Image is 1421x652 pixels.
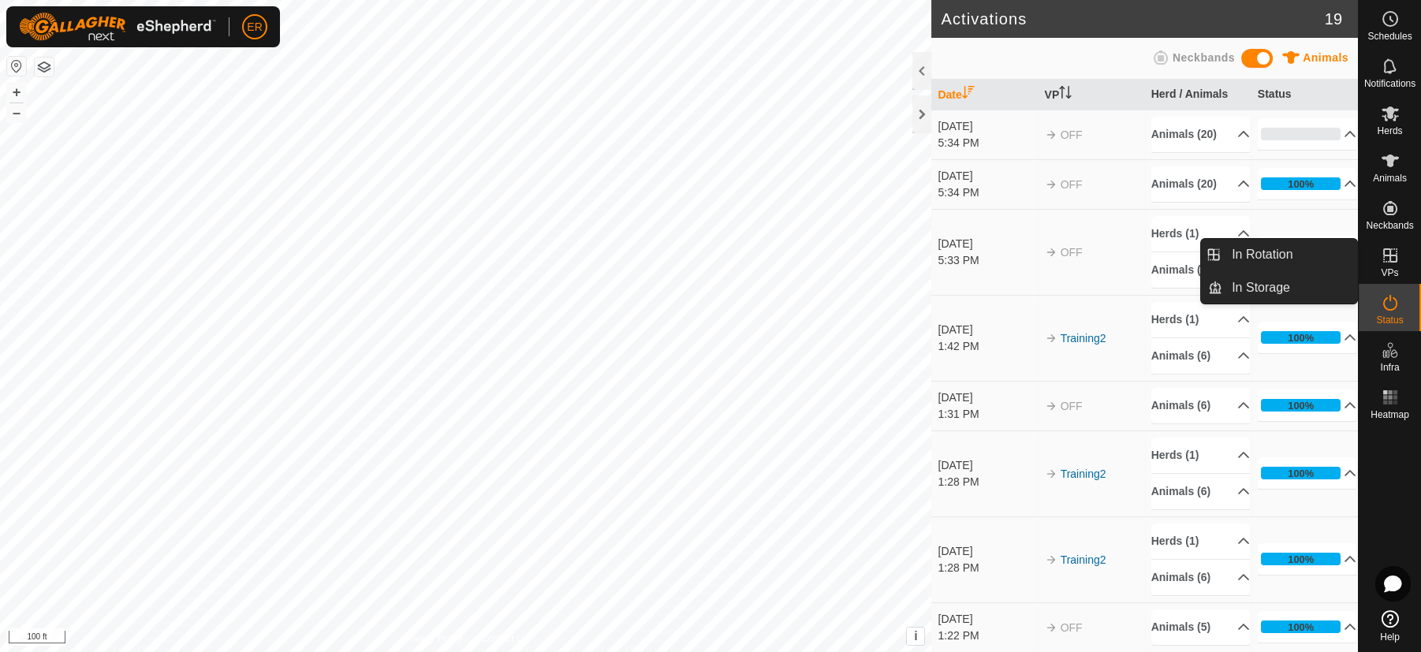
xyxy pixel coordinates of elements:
[1258,236,1357,267] p-accordion-header: 100%
[1201,272,1357,304] li: In Storage
[7,83,26,102] button: +
[1366,221,1413,230] span: Neckbands
[938,543,1037,560] div: [DATE]
[1039,80,1145,110] th: VP
[247,19,262,35] span: ER
[938,457,1037,474] div: [DATE]
[481,632,528,646] a: Contact Us
[1151,474,1251,509] p-accordion-header: Animals (6)
[19,13,216,41] img: Gallagher Logo
[7,57,26,76] button: Reset Map
[938,406,1037,423] div: 1:31 PM
[1045,178,1057,191] img: arrow
[1151,216,1251,251] p-accordion-header: Herds (1)
[1359,604,1421,648] a: Help
[1173,51,1235,64] span: Neckbands
[938,338,1037,355] div: 1:42 PM
[1371,410,1409,419] span: Heatmap
[1151,338,1251,374] p-accordion-header: Animals (6)
[914,629,917,643] span: i
[1061,246,1083,259] span: OFF
[1201,239,1357,270] li: In Rotation
[1258,389,1357,421] p-accordion-header: 100%
[1261,620,1341,633] div: 100%
[1373,173,1407,183] span: Animals
[1061,621,1083,634] span: OFF
[938,560,1037,576] div: 1:28 PM
[1151,302,1251,337] p-accordion-header: Herds (1)
[7,103,26,122] button: –
[1045,400,1057,412] img: arrow
[1151,166,1251,202] p-accordion-header: Animals (20)
[1151,252,1251,288] p-accordion-header: Animals (20)
[1061,178,1083,191] span: OFF
[938,252,1037,269] div: 5:33 PM
[1061,332,1106,345] a: Training2
[1288,466,1314,481] div: 100%
[1232,245,1292,264] span: In Rotation
[1232,278,1290,297] span: In Storage
[1061,468,1106,480] a: Training2
[941,9,1324,28] h2: Activations
[1258,322,1357,353] p-accordion-header: 100%
[938,135,1037,151] div: 5:34 PM
[1151,560,1251,595] p-accordion-header: Animals (6)
[938,236,1037,252] div: [DATE]
[1045,332,1057,345] img: arrow
[931,80,1038,110] th: Date
[1288,177,1314,192] div: 100%
[1059,88,1072,101] p-sorticon: Activate to sort
[1151,609,1251,645] p-accordion-header: Animals (5)
[1380,363,1399,372] span: Infra
[938,474,1037,490] div: 1:28 PM
[1145,80,1251,110] th: Herd / Animals
[1045,553,1057,566] img: arrow
[1258,168,1357,199] p-accordion-header: 100%
[1151,388,1251,423] p-accordion-header: Animals (6)
[1222,272,1357,304] a: In Storage
[1261,128,1341,140] div: 0%
[1325,7,1342,31] span: 19
[1288,398,1314,413] div: 100%
[1061,129,1083,141] span: OFF
[1151,438,1251,473] p-accordion-header: Herds (1)
[1261,467,1341,479] div: 100%
[1376,315,1403,325] span: Status
[907,628,924,645] button: i
[1258,457,1357,489] p-accordion-header: 100%
[1151,523,1251,559] p-accordion-header: Herds (1)
[938,168,1037,184] div: [DATE]
[1222,239,1357,270] a: In Rotation
[1061,400,1083,412] span: OFF
[1151,117,1251,152] p-accordion-header: Animals (20)
[1045,246,1057,259] img: arrow
[1288,620,1314,635] div: 100%
[938,628,1037,644] div: 1:22 PM
[1261,331,1341,344] div: 100%
[404,632,463,646] a: Privacy Policy
[1381,268,1398,278] span: VPs
[1061,553,1106,566] a: Training2
[938,118,1037,135] div: [DATE]
[1303,51,1348,64] span: Animals
[1261,177,1341,190] div: 100%
[1261,399,1341,412] div: 100%
[35,58,54,76] button: Map Layers
[1045,129,1057,141] img: arrow
[1045,621,1057,634] img: arrow
[1258,543,1357,575] p-accordion-header: 100%
[1261,553,1341,565] div: 100%
[962,88,975,101] p-sorticon: Activate to sort
[1288,330,1314,345] div: 100%
[938,389,1037,406] div: [DATE]
[1367,32,1412,41] span: Schedules
[1258,611,1357,643] p-accordion-header: 100%
[938,611,1037,628] div: [DATE]
[1380,632,1400,642] span: Help
[938,322,1037,338] div: [DATE]
[1364,79,1415,88] span: Notifications
[1251,80,1358,110] th: Status
[1258,118,1357,150] p-accordion-header: 0%
[938,184,1037,201] div: 5:34 PM
[1288,552,1314,567] div: 100%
